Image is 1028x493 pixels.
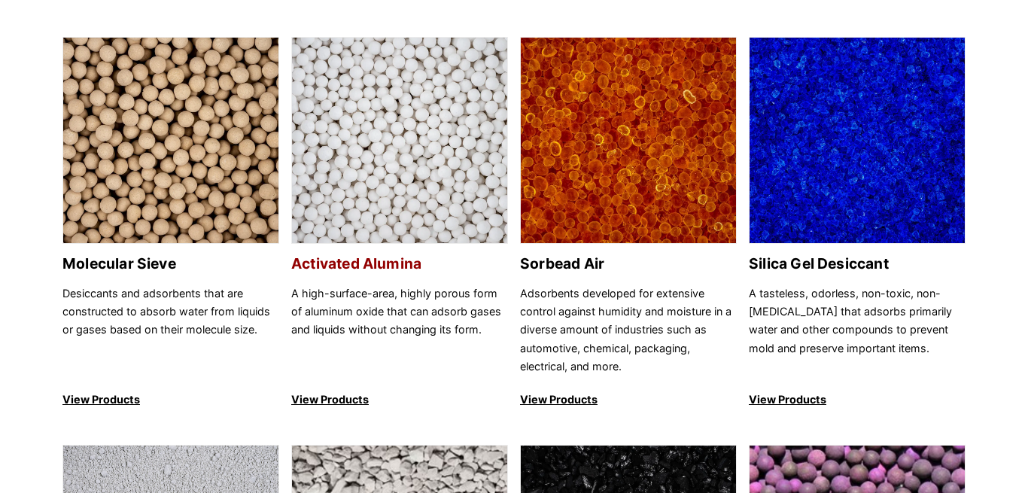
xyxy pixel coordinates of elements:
[63,38,278,245] img: Molecular Sieve
[750,38,965,245] img: Silica Gel Desiccant
[520,391,737,409] p: View Products
[749,37,966,409] a: Silica Gel Desiccant Silica Gel Desiccant A tasteless, odorless, non-toxic, non-[MEDICAL_DATA] th...
[62,37,279,409] a: Molecular Sieve Molecular Sieve Desiccants and adsorbents that are constructed to absorb water fr...
[291,285,508,376] p: A high-surface-area, highly porous form of aluminum oxide that can adsorb gases and liquids witho...
[520,285,737,376] p: Adsorbents developed for extensive control against humidity and moisture in a diverse amount of i...
[521,38,736,245] img: Sorbead Air
[520,37,737,409] a: Sorbead Air Sorbead Air Adsorbents developed for extensive control against humidity and moisture ...
[291,255,508,272] h2: Activated Alumina
[62,391,279,409] p: View Products
[291,391,508,409] p: View Products
[749,255,966,272] h2: Silica Gel Desiccant
[62,255,279,272] h2: Molecular Sieve
[749,391,966,409] p: View Products
[292,38,507,245] img: Activated Alumina
[291,37,508,409] a: Activated Alumina Activated Alumina A high-surface-area, highly porous form of aluminum oxide tha...
[62,285,279,376] p: Desiccants and adsorbents that are constructed to absorb water from liquids or gases based on the...
[749,285,966,376] p: A tasteless, odorless, non-toxic, non-[MEDICAL_DATA] that adsorbs primarily water and other compo...
[520,255,737,272] h2: Sorbead Air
